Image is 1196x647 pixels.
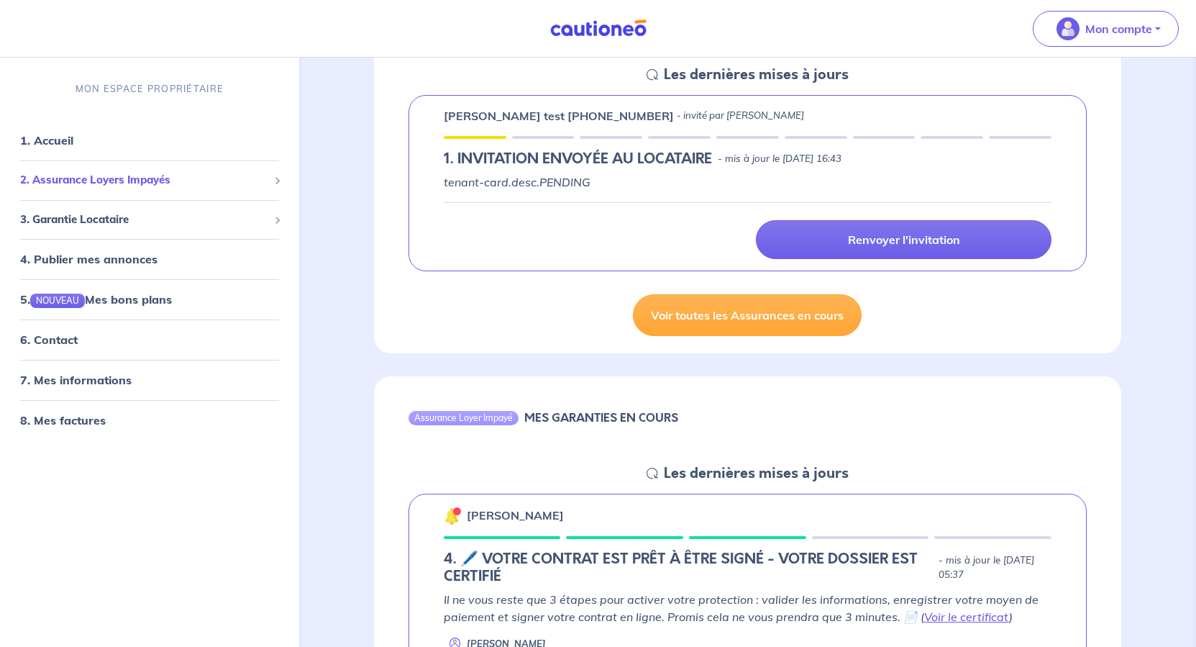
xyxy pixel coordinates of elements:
div: 3. Garantie Locataire [6,206,293,234]
a: 6. Contact [20,332,78,347]
a: 8. Mes factures [20,413,106,427]
button: illu_account_valid_menu.svgMon compte [1033,11,1179,47]
div: 2. Assurance Loyers Impayés [6,166,293,194]
div: 5.NOUVEAUMes bons plans [6,285,293,314]
a: 1. Accueil [20,133,73,148]
a: 7. Mes informations [20,373,132,387]
span: 2. Assurance Loyers Impayés [20,172,268,189]
img: 🔔 [444,507,461,525]
h5: 4. 🖊️ VOTRE CONTRAT EST PRÊT À ÊTRE SIGNÉ - VOTRE DOSSIER EST CERTIFIÉ [444,551,933,585]
p: - mis à jour le [DATE] 05:37 [939,553,1051,582]
h5: Les dernières mises à jours [664,66,849,83]
h5: Les dernières mises à jours [664,465,849,482]
h5: 1.︎ INVITATION ENVOYÉE AU LOCATAIRE [444,150,712,168]
div: state: CONTRACT-INFO-IN-PROGRESS, Context: NEW,CHOOSE-CERTIFICATE,ALONE,LESSOR-DOCUMENTS [444,551,1051,585]
a: 5.NOUVEAUMes bons plans [20,292,172,307]
a: 4. Publier mes annonces [20,252,158,266]
div: 1. Accueil [6,126,293,155]
div: 4. Publier mes annonces [6,245,293,273]
h6: MES GARANTIES EN COURS [524,411,678,425]
div: Assurance Loyer Impayé [408,411,519,425]
a: Renvoyer l'invitation [756,220,1051,259]
p: [PERSON_NAME] [467,507,564,524]
div: state: PENDING, Context: IN-LANDLORD [444,150,1051,168]
img: Cautioneo [544,19,652,37]
p: - mis à jour le [DATE] 16:43 [718,152,841,166]
p: - invité par [PERSON_NAME] [677,109,804,123]
p: [PERSON_NAME] test [PHONE_NUMBER] [444,107,674,125]
div: 7. Mes informations [6,366,293,394]
span: 3. Garantie Locataire [20,212,268,228]
p: Il ne vous reste que 3 étapes pour activer votre protection : valider les informations, enregistr... [444,591,1051,625]
div: 8. Mes factures [6,406,293,435]
a: Voir le certificat [924,610,1009,624]
img: illu_account_valid_menu.svg [1056,17,1079,40]
div: 6. Contact [6,325,293,354]
p: tenant-card.desc.PENDING [444,173,1051,191]
p: Renvoyer l'invitation [848,232,960,247]
p: MON ESPACE PROPRIÉTAIRE [76,82,224,96]
a: Voir toutes les Assurances en cours [633,294,862,336]
p: Mon compte [1085,20,1152,37]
